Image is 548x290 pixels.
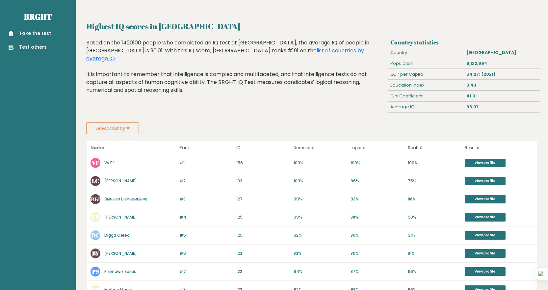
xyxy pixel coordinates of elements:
p: 88% [351,214,404,220]
div: Based on the 1420100 people who completed an IQ test at [GEOGRAPHIC_DATA], the average IQ of peop... [86,39,385,104]
p: Numerical [294,144,347,152]
p: 100% [294,160,347,166]
div: Average IQ [388,102,464,112]
p: 96% [351,178,404,184]
text: ВЫ [91,195,100,203]
p: Results [465,144,533,152]
div: Education Index [388,80,464,91]
p: 87% [351,269,404,275]
p: 127 [236,196,289,202]
p: #3 [179,196,232,202]
div: [GEOGRAPHIC_DATA] [464,47,540,58]
a: Vv Ff [104,160,114,166]
p: 99% [294,196,347,202]
div: Country [388,47,464,58]
p: 122 [236,269,289,275]
div: GDP per Capita [388,69,464,80]
a: View profile [465,195,506,203]
p: 66% [408,269,461,275]
b: Name [91,145,104,150]
text: PS [92,268,99,275]
p: 94% [294,269,347,275]
p: 88% [408,196,461,202]
p: 92% [294,232,347,238]
p: 83% [294,250,347,256]
p: IQ [236,144,289,152]
p: 91% [408,232,461,238]
div: 9,122,994 [464,58,540,69]
a: Take the test [9,30,51,37]
p: #6 [179,250,232,256]
p: 90% [408,214,461,220]
div: Population [388,58,464,69]
p: 93% [351,196,404,202]
p: Spatial [408,144,461,152]
div: 0.43 [464,80,540,91]
p: 99% [294,214,347,220]
a: [PERSON_NAME] [104,214,137,220]
h2: Highest IQ scores in [GEOGRAPHIC_DATA] [86,20,537,32]
a: View profile [465,159,506,167]
div: $4,271 (2021) [464,69,540,80]
a: [PERSON_NAME] [104,178,137,184]
p: 81% [408,250,461,256]
text: LC [92,177,99,185]
p: #7 [179,269,232,275]
a: [PERSON_NAME] [104,250,137,256]
div: Gini Coefficient [388,91,464,101]
p: Logical [351,144,404,152]
p: #4 [179,214,232,220]
a: View profile [465,213,506,222]
text: LB [92,213,99,221]
p: 80% [351,250,404,256]
div: 96.01 [464,102,540,112]
p: 125 [236,214,289,220]
p: 75% [408,178,461,184]
div: 41.9 [464,91,540,101]
p: 123 [236,250,289,256]
a: View profile [465,267,506,276]
text: DC [91,231,100,239]
p: #2 [179,178,232,184]
a: View profile [465,177,506,185]
p: 100% [294,178,347,184]
a: Phenuwik Saliau [104,269,137,274]
p: 133 [236,178,289,184]
p: 100% [351,160,404,166]
a: Digga Cereal [104,232,131,238]
p: #5 [179,232,232,238]
a: View profile [465,249,506,258]
p: 125 [236,232,289,238]
p: 156 [236,160,289,166]
p: 100% [408,160,461,166]
text: VF [91,159,99,167]
p: 80% [351,232,404,238]
button: Select country [86,122,139,134]
a: list of countries by average IQ [86,47,364,62]
a: Test others [9,44,51,51]
text: BY [92,250,99,257]
a: Вымывм Ывмывммымв [104,196,147,202]
a: View profile [465,231,506,240]
a: Brght [24,12,52,22]
p: Rank [179,144,232,152]
h3: Country statistics [390,39,537,46]
p: #1 [179,160,232,166]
